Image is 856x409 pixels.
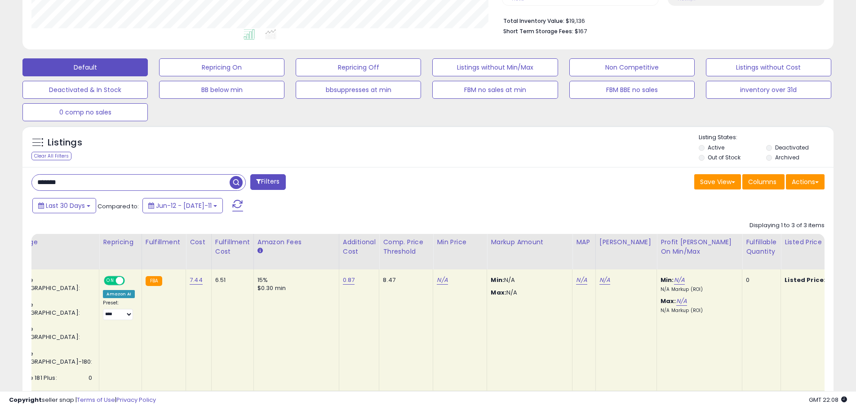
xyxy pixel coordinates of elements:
[32,198,96,213] button: Last 30 Days
[48,136,82,149] h5: Listings
[146,276,162,286] small: FBA
[576,237,591,247] div: MAP
[746,237,777,256] div: Fulfillable Quantity
[432,58,558,76] button: Listings without Min/Max
[383,276,426,284] div: 8.47
[77,396,115,404] a: Terms of Use
[105,277,116,285] span: ON
[491,237,568,247] div: Markup Amount
[156,201,212,210] span: Jun-12 - [DATE]-11
[708,144,724,151] label: Active
[599,276,610,285] a: N/A
[257,247,263,255] small: Amazon Fees.
[10,301,92,317] span: Inv. Age [DEMOGRAPHIC_DATA]:
[22,103,148,121] button: 0 comp no sales
[576,276,587,285] a: N/A
[569,81,695,99] button: FBM BBE no sales
[159,81,284,99] button: BB below min
[383,237,429,256] div: Comp. Price Threshold
[257,284,332,292] div: $0.30 min
[661,297,676,305] b: Max:
[699,133,834,142] p: Listing States:
[46,201,85,210] span: Last 30 Days
[775,154,799,161] label: Archived
[10,350,92,366] span: Inv. Age [DEMOGRAPHIC_DATA]-180:
[103,237,137,247] div: Repricing
[676,297,687,306] a: N/A
[775,144,809,151] label: Deactivated
[491,276,565,284] p: N/A
[10,374,57,382] span: Inv. Age 181 Plus:
[503,15,818,26] li: $19,136
[694,174,741,189] button: Save View
[257,276,332,284] div: 15%
[159,58,284,76] button: Repricing On
[215,237,250,256] div: Fulfillment Cost
[746,276,774,284] div: 0
[661,276,674,284] b: Min:
[9,396,156,405] div: seller snap | |
[569,58,695,76] button: Non Competitive
[575,27,587,35] span: $167
[89,374,92,382] span: 0
[22,58,148,76] button: Default
[103,300,134,320] div: Preset:
[296,58,421,76] button: Repricing Off
[786,174,825,189] button: Actions
[661,308,735,314] p: N/A Markup (ROI)
[503,17,564,25] b: Total Inventory Value:
[674,276,685,285] a: N/A
[146,237,182,247] div: Fulfillment
[809,396,847,404] span: 2025-08-11 22:08 GMT
[750,221,825,230] div: Displaying 1 to 3 of 3 items
[190,237,208,247] div: Cost
[708,154,741,161] label: Out of Stock
[22,81,148,99] button: Deactivated & In Stock
[661,286,735,293] p: N/A Markup (ROI)
[785,276,825,284] b: Listed Price:
[257,237,335,247] div: Amazon Fees
[250,174,285,190] button: Filters
[190,276,203,285] a: 7.44
[742,174,785,189] button: Columns
[748,177,776,186] span: Columns
[215,276,247,284] div: 6.51
[343,237,376,256] div: Additional Cost
[437,237,483,247] div: Min Price
[437,276,448,285] a: N/A
[491,289,565,297] p: N/A
[706,81,831,99] button: inventory over 31d
[103,290,134,298] div: Amazon AI
[706,58,831,76] button: Listings without Cost
[599,237,653,247] div: [PERSON_NAME]
[343,276,355,285] a: 0.87
[98,202,139,211] span: Compared to:
[296,81,421,99] button: bbsuppresses at min
[503,27,573,35] b: Short Term Storage Fees:
[432,81,558,99] button: FBM no sales at min
[657,234,742,269] th: The percentage added to the cost of goods (COGS) that forms the calculator for Min & Max prices.
[9,396,42,404] strong: Copyright
[10,325,92,341] span: Inv. Age [DEMOGRAPHIC_DATA]:
[116,396,156,404] a: Privacy Policy
[31,152,71,160] div: Clear All Filters
[10,276,92,292] span: Inv. Age [DEMOGRAPHIC_DATA]:
[661,237,738,256] div: Profit [PERSON_NAME] on Min/Max
[491,276,504,284] strong: Min:
[124,277,138,285] span: OFF
[491,288,506,297] strong: Max:
[142,198,223,213] button: Jun-12 - [DATE]-11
